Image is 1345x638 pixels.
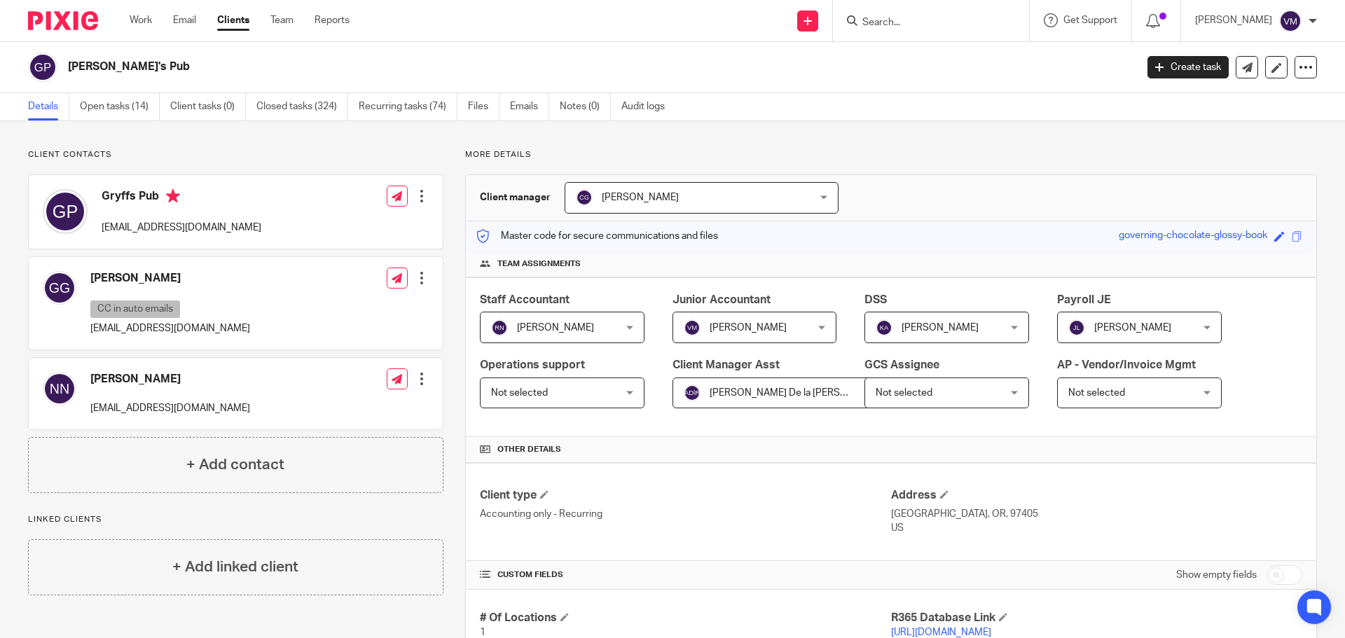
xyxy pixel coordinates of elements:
[480,190,551,204] h3: Client manager
[497,444,561,455] span: Other details
[672,294,771,305] span: Junior Accountant
[576,189,593,206] img: svg%3E
[68,60,915,74] h2: [PERSON_NAME]'s Pub
[1147,56,1229,78] a: Create task
[90,300,180,318] p: CC in auto emails
[28,514,443,525] p: Linked clients
[465,149,1317,160] p: More details
[130,13,152,27] a: Work
[173,13,196,27] a: Email
[1094,323,1171,333] span: [PERSON_NAME]
[891,521,1302,535] p: US
[256,93,348,120] a: Closed tasks (324)
[170,93,246,120] a: Client tasks (0)
[861,17,987,29] input: Search
[43,271,76,305] img: svg%3E
[621,93,675,120] a: Audit logs
[480,507,891,521] p: Accounting only - Recurring
[602,193,679,202] span: [PERSON_NAME]
[891,488,1302,503] h4: Address
[1068,319,1085,336] img: svg%3E
[491,319,508,336] img: svg%3E
[90,271,250,286] h4: [PERSON_NAME]
[1119,228,1267,244] div: governing-chocolate-glossy-book
[186,454,284,476] h4: + Add contact
[491,388,548,398] span: Not selected
[684,384,701,401] img: svg%3E
[28,11,98,30] img: Pixie
[480,488,891,503] h4: Client type
[497,258,581,270] span: Team assignments
[102,221,261,235] p: [EMAIL_ADDRESS][DOMAIN_NAME]
[1057,294,1111,305] span: Payroll JE
[560,93,611,120] a: Notes (0)
[1176,568,1257,582] label: Show empty fields
[315,13,350,27] a: Reports
[1195,13,1272,27] p: [PERSON_NAME]
[876,319,892,336] img: svg%3E
[891,507,1302,521] p: [GEOGRAPHIC_DATA], OR, 97405
[1279,10,1302,32] img: svg%3E
[684,319,701,336] img: svg%3E
[891,627,991,637] a: [URL][DOMAIN_NAME]
[672,359,780,370] span: Client Manager Asst
[90,372,250,387] h4: [PERSON_NAME]
[270,13,294,27] a: Team
[80,93,160,120] a: Open tasks (14)
[166,189,180,203] i: Primary
[28,93,69,120] a: Details
[90,401,250,415] p: [EMAIL_ADDRESS][DOMAIN_NAME]
[43,189,88,234] img: svg%3E
[902,323,979,333] span: [PERSON_NAME]
[510,93,549,120] a: Emails
[1057,359,1196,370] span: AP - Vendor/Invoice Mgmt
[476,229,718,243] p: Master code for secure communications and files
[480,611,891,625] h4: # Of Locations
[517,323,594,333] span: [PERSON_NAME]
[710,388,890,398] span: [PERSON_NAME] De la [PERSON_NAME]
[28,149,443,160] p: Client contacts
[90,321,250,335] p: [EMAIL_ADDRESS][DOMAIN_NAME]
[468,93,499,120] a: Files
[480,294,570,305] span: Staff Accountant
[480,359,585,370] span: Operations support
[891,611,1302,625] h4: R365 Database Link
[217,13,249,27] a: Clients
[1063,15,1117,25] span: Get Support
[480,627,485,637] span: 1
[876,388,932,398] span: Not selected
[28,53,57,82] img: svg%3E
[480,569,891,581] h4: CUSTOM FIELDS
[43,372,76,405] img: svg%3E
[359,93,457,120] a: Recurring tasks (74)
[864,359,939,370] span: GCS Assignee
[102,189,261,207] h4: Gryffs Pub
[864,294,887,305] span: DSS
[710,323,787,333] span: [PERSON_NAME]
[1068,388,1125,398] span: Not selected
[172,556,298,578] h4: + Add linked client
